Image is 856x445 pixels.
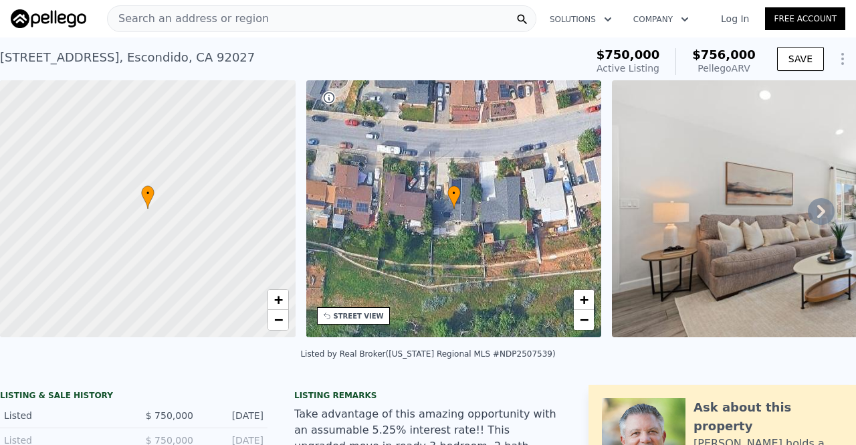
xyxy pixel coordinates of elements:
[574,310,594,330] a: Zoom out
[692,48,756,62] span: $756,000
[597,48,660,62] span: $750,000
[4,409,123,422] div: Listed
[268,310,288,330] a: Zoom out
[705,12,765,25] a: Log In
[447,187,461,199] span: •
[141,187,154,199] span: •
[11,9,86,28] img: Pellego
[334,311,384,321] div: STREET VIEW
[777,47,824,71] button: SAVE
[108,11,269,27] span: Search an address or region
[580,291,588,308] span: +
[141,185,154,209] div: •
[580,311,588,328] span: −
[300,349,555,359] div: Listed by Real Broker ([US_STATE] Regional MLS #NDP2507539)
[274,291,282,308] span: +
[294,390,562,401] div: Listing remarks
[623,7,700,31] button: Company
[146,410,193,421] span: $ 750,000
[692,62,756,75] div: Pellego ARV
[693,398,843,436] div: Ask about this property
[765,7,845,30] a: Free Account
[447,185,461,209] div: •
[597,63,659,74] span: Active Listing
[204,409,263,422] div: [DATE]
[574,290,594,310] a: Zoom in
[829,46,856,72] button: Show Options
[539,7,623,31] button: Solutions
[268,290,288,310] a: Zoom in
[274,311,282,328] span: −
